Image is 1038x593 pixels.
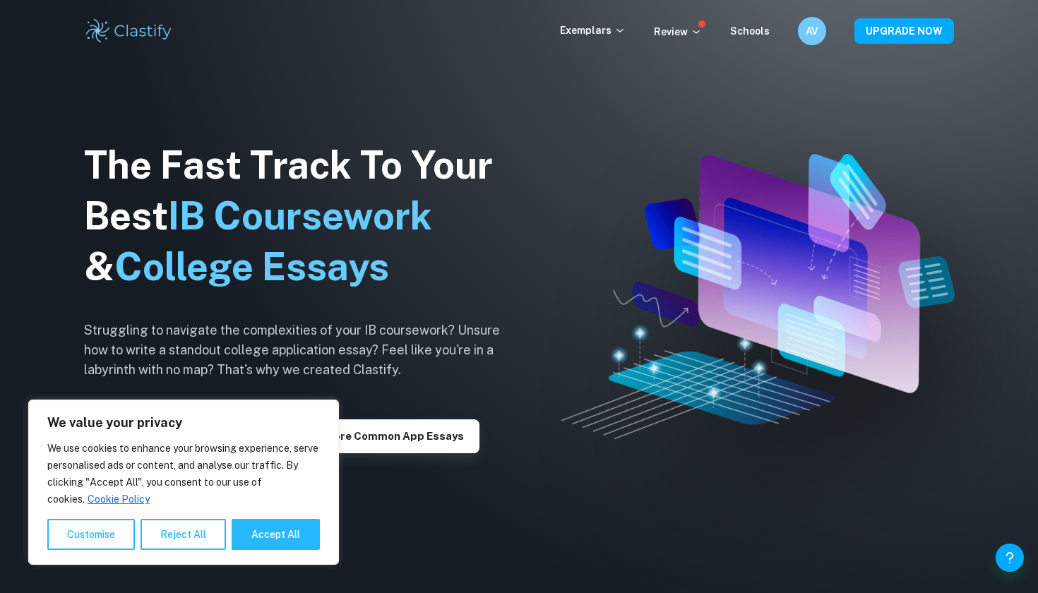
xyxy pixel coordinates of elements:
[84,140,522,292] h1: The Fast Track To Your Best &
[114,244,389,289] span: College Essays
[28,400,339,565] div: We value your privacy
[854,18,954,44] button: UPGRADE NOW
[804,23,821,39] h6: AV
[730,25,770,37] a: Schools
[295,429,479,442] a: Explore Common App essays
[141,519,226,550] button: Reject All
[561,154,955,438] img: Clastify hero
[232,519,320,550] button: Accept All
[654,24,702,40] p: Review
[47,414,320,431] p: We value your privacy
[168,193,432,238] span: IB Coursework
[295,419,479,453] button: Explore Common App essays
[798,17,826,45] button: AV
[84,321,522,380] h6: Struggling to navigate the complexities of your IB coursework? Unsure how to write a standout col...
[47,519,135,550] button: Customise
[996,544,1024,572] button: Help and Feedback
[87,493,150,505] a: Cookie Policy
[84,17,174,45] img: Clastify logo
[47,440,320,508] p: We use cookies to enhance your browsing experience, serve personalised ads or content, and analys...
[560,23,626,38] p: Exemplars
